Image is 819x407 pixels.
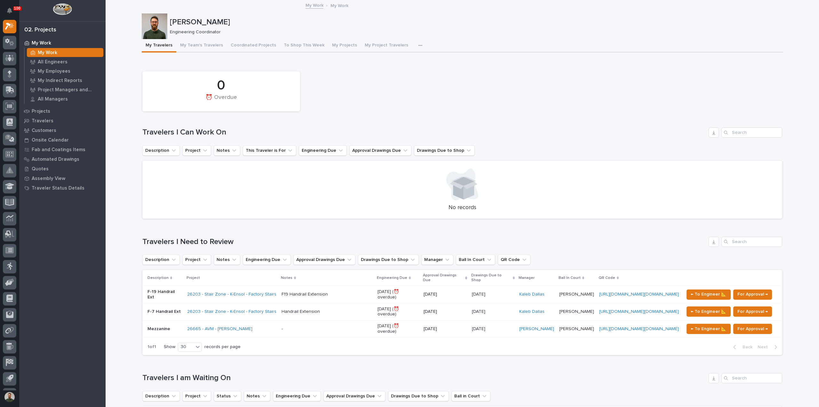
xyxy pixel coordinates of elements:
button: My Team's Travelers [176,39,227,53]
p: Drawings Due to Shop [471,272,511,284]
button: Drawings Due to Shop [358,255,419,265]
h1: Travelers I Need to Review [142,237,706,247]
span: For Approval → [737,290,768,298]
tr: F-7 Handrail Ext26203 - Stair Zone - K-Ensol - Factory Stairs Handrail Extension [DATE] (⏰ overdu... [142,303,782,320]
button: Notifications [3,4,16,17]
button: This Traveler is For [243,145,296,156]
span: For Approval → [737,325,768,333]
p: Ball In Court [559,274,581,281]
p: [DATE] (⏰ overdue) [378,306,418,317]
p: Engineering Due [377,274,407,281]
button: Manager [421,255,453,265]
button: ← To Engineer 📐 [687,289,731,300]
p: Fab and Coatings Items [32,147,85,153]
button: Project [182,391,211,401]
a: Customers [19,126,106,135]
button: For Approval → [733,306,772,317]
a: Quotes [19,164,106,174]
button: ← To Engineer 📐 [687,324,731,334]
img: Workspace Logo [53,3,72,15]
button: Status [214,391,241,401]
a: Traveler Status Details [19,183,106,193]
a: Projects [19,106,106,116]
button: Ball In Court [456,255,495,265]
p: 100 [14,6,20,11]
p: [DATE] [424,292,467,297]
a: [URL][DOMAIN_NAME][DOMAIN_NAME] [599,309,679,314]
a: Travelers [19,116,106,126]
a: All Managers [25,94,106,103]
button: Engineering Due [273,391,321,401]
p: Projects [32,109,50,114]
button: Engineering Due [299,145,347,156]
p: Mezzanine [147,326,182,332]
p: [DATE] (⏰ overdue) [378,323,418,334]
a: Fab and Coatings Items [19,145,106,154]
p: Engineering Coordinator [170,29,778,35]
tr: Mezzanine26665 - AVM - [PERSON_NAME] - [DATE] (⏰ overdue)[DATE][DATE][DATE] [PERSON_NAME] [PERSON... [142,320,782,338]
a: Kaleb Dallas [519,309,545,314]
button: Description [142,391,180,401]
button: Engineering Due [243,255,291,265]
p: My Indirect Reports [38,78,82,84]
button: Back [728,344,755,350]
tr: F-19 Handrail Ext26203 - Stair Zone - K-Ensol - Factory Stairs F19 Handrail Extension [DATE] (⏰ o... [142,286,782,303]
p: [DATE] [472,325,487,332]
p: Show [164,344,175,350]
p: [DATE] [472,308,487,314]
button: My Travelers [142,39,176,53]
p: Notes [281,274,292,281]
a: My Work [19,38,106,48]
button: Coordinated Projects [227,39,280,53]
button: Next [755,344,782,350]
a: [URL][DOMAIN_NAME][DOMAIN_NAME] [599,292,679,297]
p: My Work [32,40,51,46]
button: Drawings Due to Shop [414,145,475,156]
a: Automated Drawings [19,154,106,164]
p: My Work [38,50,57,56]
a: My Work [306,1,323,9]
p: Manager [519,274,535,281]
span: ← To Engineer 📐 [691,325,727,333]
button: QR Code [498,255,530,265]
p: No records [150,204,775,211]
p: 1 of 1 [142,339,161,355]
a: [PERSON_NAME] [519,326,554,332]
p: Project Managers and Engineers [38,87,101,93]
a: My Work [25,48,106,57]
div: Search [721,237,782,247]
p: All Engineers [38,59,68,65]
p: QR Code [599,274,615,281]
input: Search [721,373,782,383]
button: Approval Drawings Due [349,145,411,156]
p: Quotes [32,166,49,172]
a: All Engineers [25,57,106,66]
button: Project [182,145,211,156]
a: Project Managers and Engineers [25,85,106,94]
span: ← To Engineer 📐 [691,290,727,298]
button: For Approval → [733,289,772,300]
button: Project [182,255,211,265]
input: Search [721,127,782,138]
button: Notes [214,255,240,265]
a: [URL][DOMAIN_NAME][DOMAIN_NAME] [599,327,679,331]
button: Description [142,255,180,265]
button: To Shop This Week [280,39,328,53]
p: My Employees [38,69,70,74]
a: 26665 - AVM - [PERSON_NAME] [187,326,252,332]
a: Assembly View [19,174,106,183]
p: Travelers [32,118,53,124]
a: Kaleb Dallas [519,292,545,297]
button: Notes [214,145,240,156]
a: Onsite Calendar [19,135,106,145]
button: Description [142,145,180,156]
a: My Indirect Reports [25,76,106,85]
button: My Projects [328,39,361,53]
p: [PERSON_NAME] [170,18,781,27]
button: Approval Drawings Due [293,255,355,265]
button: Ball in Court [451,391,490,401]
span: Next [758,344,772,350]
button: My Project Travelers [361,39,412,53]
